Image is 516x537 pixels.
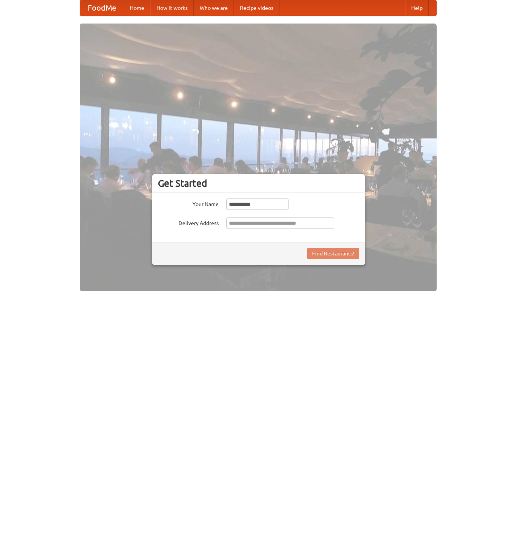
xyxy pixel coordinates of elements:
[124,0,150,16] a: Home
[80,0,124,16] a: FoodMe
[405,0,429,16] a: Help
[194,0,234,16] a: Who we are
[158,217,219,227] label: Delivery Address
[307,248,359,259] button: Find Restaurants!
[158,178,359,189] h3: Get Started
[234,0,279,16] a: Recipe videos
[150,0,194,16] a: How it works
[158,198,219,208] label: Your Name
